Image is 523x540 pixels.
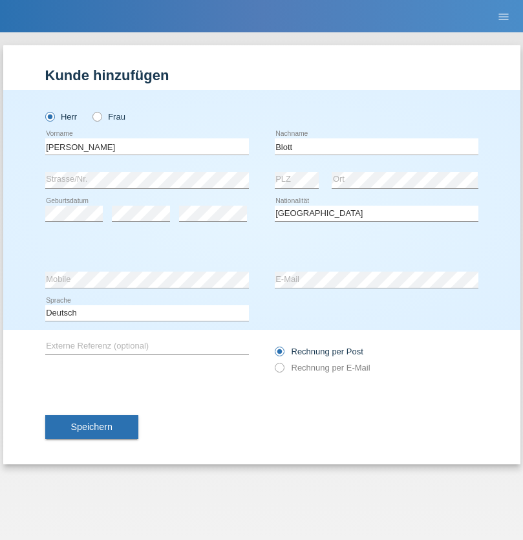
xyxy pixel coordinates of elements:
a: menu [491,12,517,20]
label: Frau [92,112,125,122]
span: Speichern [71,422,112,432]
i: menu [497,10,510,23]
h1: Kunde hinzufügen [45,67,478,83]
input: Frau [92,112,101,120]
label: Rechnung per E-Mail [275,363,370,373]
input: Herr [45,112,54,120]
input: Rechnung per E-Mail [275,363,283,379]
input: Rechnung per Post [275,347,283,363]
label: Rechnung per Post [275,347,363,356]
button: Speichern [45,415,138,440]
label: Herr [45,112,78,122]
